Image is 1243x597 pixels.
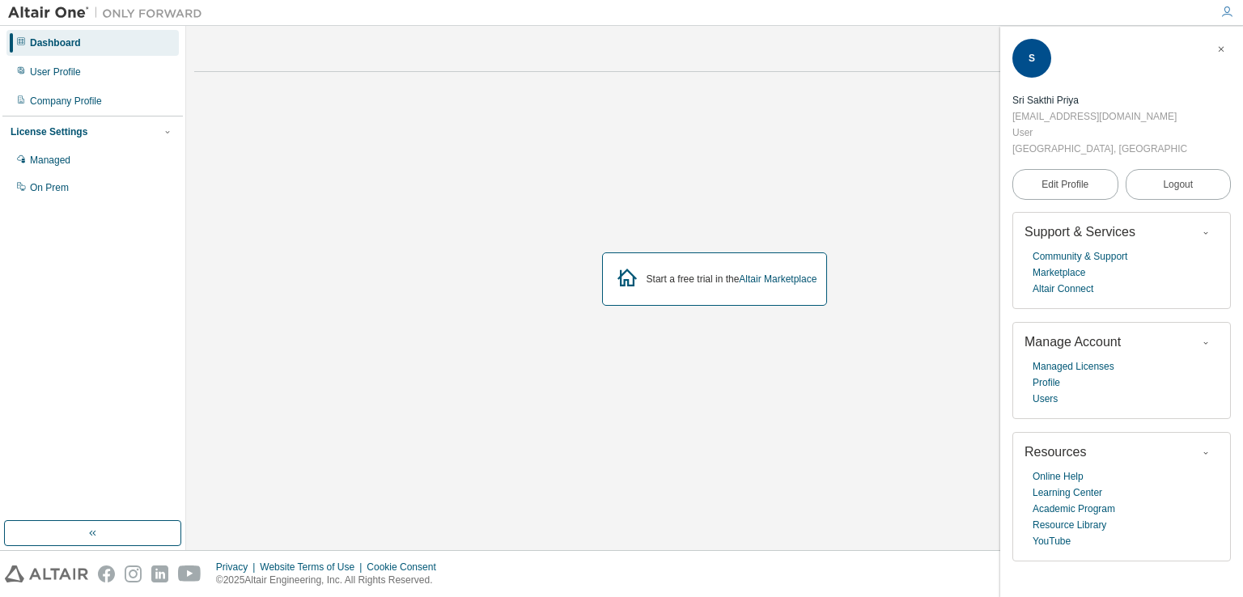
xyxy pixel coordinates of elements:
a: Resource Library [1033,517,1106,533]
img: linkedin.svg [151,565,168,582]
a: Marketplace [1033,265,1085,281]
div: Dashboard [30,36,81,49]
img: facebook.svg [98,565,115,582]
a: Altair Connect [1033,281,1093,297]
a: Managed Licenses [1033,358,1114,375]
div: Start a free trial in the [647,273,817,286]
div: Cookie Consent [367,561,445,574]
span: Edit Profile [1041,178,1088,191]
p: © 2025 Altair Engineering, Inc. All Rights Reserved. [216,574,446,587]
a: Profile [1033,375,1060,391]
a: Online Help [1033,468,1084,485]
div: User Profile [30,66,81,78]
div: User [1012,125,1187,141]
a: Altair Marketplace [739,273,817,285]
span: Logout [1163,176,1193,193]
button: Logout [1126,169,1232,200]
div: License Settings [11,125,87,138]
div: Managed [30,154,70,167]
a: Users [1033,391,1058,407]
a: Edit Profile [1012,169,1118,200]
div: Sri Sakthi Priya [1012,92,1187,108]
a: YouTube [1033,533,1071,549]
span: Resources [1025,445,1086,459]
a: Community & Support [1033,248,1127,265]
img: instagram.svg [125,565,142,582]
a: Learning Center [1033,485,1102,501]
img: Altair One [8,5,210,21]
div: Website Terms of Use [260,561,367,574]
div: [GEOGRAPHIC_DATA], [GEOGRAPHIC_DATA] [1012,141,1187,157]
div: Privacy [216,561,260,574]
img: altair_logo.svg [5,565,88,582]
div: [EMAIL_ADDRESS][DOMAIN_NAME] [1012,108,1187,125]
span: S [1029,53,1035,64]
span: Manage Account [1025,335,1121,349]
div: On Prem [30,181,69,194]
span: Support & Services [1025,225,1135,239]
img: youtube.svg [178,565,202,582]
a: Academic Program [1033,501,1115,517]
div: Company Profile [30,95,102,108]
